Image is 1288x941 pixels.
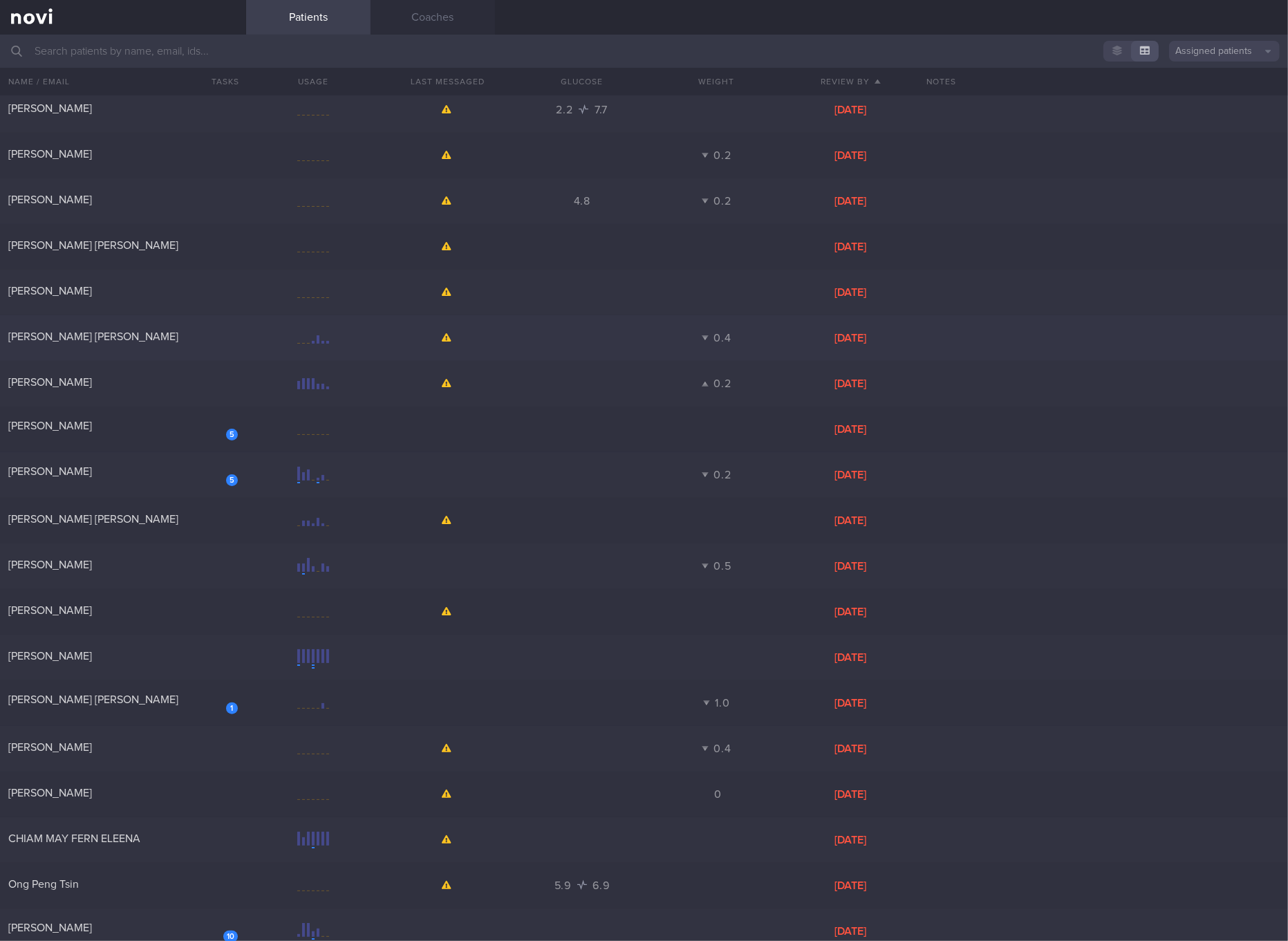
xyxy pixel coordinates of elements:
[714,743,731,754] span: 0.4
[226,702,238,714] div: 1
[714,561,731,572] span: 0.5
[714,469,731,481] span: 0.2
[556,104,576,115] span: 2.2
[8,331,178,342] span: [PERSON_NAME] [PERSON_NAME]
[649,68,783,95] button: Weight
[716,698,730,709] span: 1.0
[8,194,92,205] span: [PERSON_NAME]
[8,240,178,251] span: [PERSON_NAME] [PERSON_NAME]
[593,880,610,891] span: 6.9
[714,378,731,389] span: 0.2
[226,429,238,440] div: 5
[714,789,722,800] span: 0
[8,742,92,753] span: [PERSON_NAME]
[246,68,380,95] div: Usage
[783,240,917,254] div: [DATE]
[8,466,92,477] span: [PERSON_NAME]
[783,149,917,162] div: [DATE]
[8,103,92,114] span: [PERSON_NAME]
[714,150,731,161] span: 0.2
[8,694,178,705] span: [PERSON_NAME] [PERSON_NAME]
[226,474,238,486] div: 5
[574,196,590,207] span: 4.8
[8,879,79,890] span: Ong Peng Tsin
[783,422,917,436] div: [DATE]
[1169,41,1280,62] button: Assigned patients
[918,68,1288,95] div: Notes
[783,559,917,573] div: [DATE]
[783,651,917,664] div: [DATE]
[783,68,917,95] button: Review By
[8,514,178,525] span: [PERSON_NAME] [PERSON_NAME]
[8,559,92,570] span: [PERSON_NAME]
[8,286,92,297] span: [PERSON_NAME]
[783,468,917,482] div: [DATE]
[783,696,917,710] div: [DATE]
[8,420,92,431] span: [PERSON_NAME]
[783,605,917,619] div: [DATE]
[8,833,140,844] span: CHIAM MAY FERN ELEENA
[191,68,246,95] button: Tasks
[8,605,92,616] span: [PERSON_NAME]
[380,68,514,95] button: Last Messaged
[783,924,917,938] div: [DATE]
[8,651,92,662] span: [PERSON_NAME]
[783,788,917,801] div: [DATE]
[783,742,917,756] div: [DATE]
[714,196,731,207] span: 0.2
[783,286,917,299] div: [DATE]
[8,922,92,933] span: [PERSON_NAME]
[783,377,917,391] div: [DATE]
[595,104,608,115] span: 7.7
[783,103,917,117] div: [DATE]
[515,68,649,95] button: Glucose
[783,879,917,893] div: [DATE]
[8,149,92,160] span: [PERSON_NAME]
[8,377,92,388] span: [PERSON_NAME]
[714,333,731,344] span: 0.4
[554,880,575,891] span: 5.9
[8,788,92,799] span: [PERSON_NAME]
[783,331,917,345] div: [DATE]
[783,514,917,528] div: [DATE]
[783,194,917,208] div: [DATE]
[783,833,917,847] div: [DATE]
